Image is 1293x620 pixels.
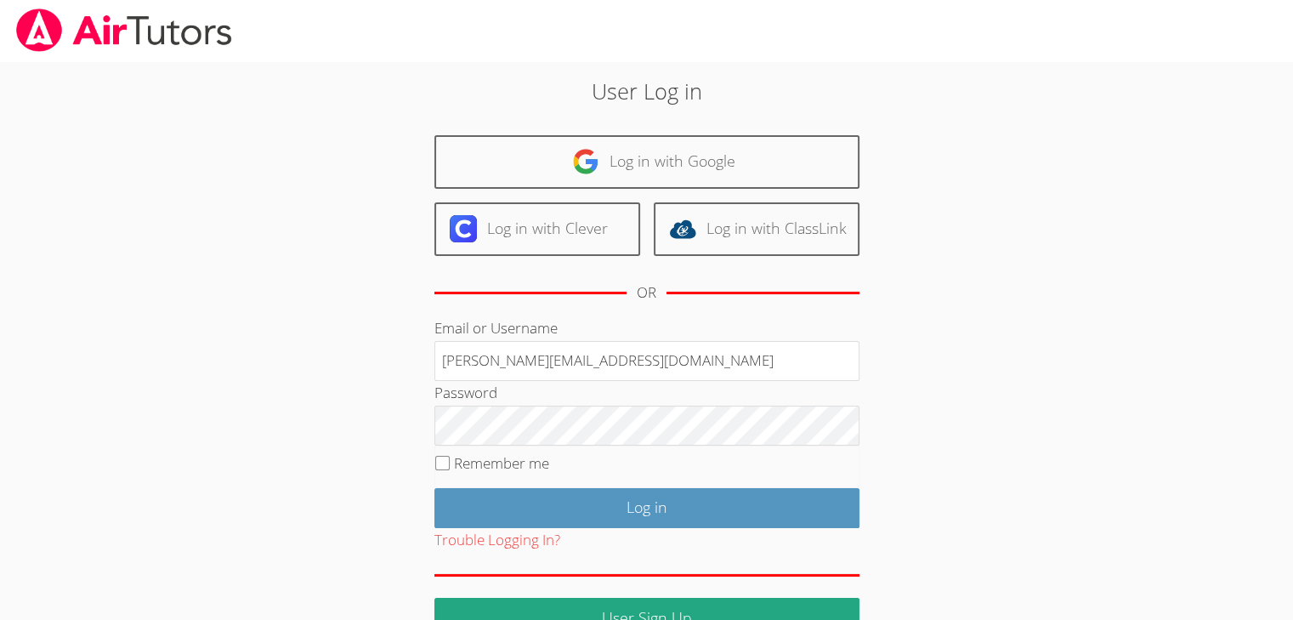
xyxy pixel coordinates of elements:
[434,318,558,338] label: Email or Username
[434,135,859,189] a: Log in with Google
[654,202,859,256] a: Log in with ClassLink
[572,148,599,175] img: google-logo-50288ca7cdecda66e5e0955fdab243c47b7ad437acaf1139b6f446037453330a.svg
[454,453,549,473] label: Remember me
[298,75,995,107] h2: User Log in
[14,9,234,52] img: airtutors_banner-c4298cdbf04f3fff15de1276eac7730deb9818008684d7c2e4769d2f7ddbe033.png
[434,202,640,256] a: Log in with Clever
[434,488,859,528] input: Log in
[637,281,656,305] div: OR
[434,528,560,553] button: Trouble Logging In?
[434,383,497,402] label: Password
[450,215,477,242] img: clever-logo-6eab21bc6e7a338710f1a6ff85c0baf02591cd810cc4098c63d3a4b26e2feb20.svg
[669,215,696,242] img: classlink-logo-d6bb404cc1216ec64c9a2012d9dc4662098be43eaf13dc465df04b49fa7ab582.svg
